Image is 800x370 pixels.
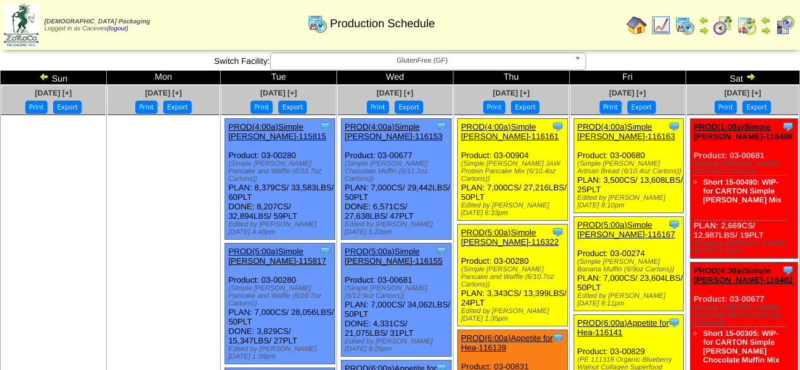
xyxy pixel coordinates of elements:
button: Export [742,101,771,114]
div: Product: 03-00680 PLAN: 3,500CS / 13,608LBS / 25PLT [574,119,684,213]
div: (Simple [PERSON_NAME] (6/12.9oz Cartons)) [694,160,797,175]
div: Edited by [PERSON_NAME] [DATE] 4:49pm [228,221,335,236]
a: (logout) [107,25,128,32]
img: Tooltip [435,245,448,257]
a: PROD(4:00a)Simple [PERSON_NAME]-116161 [461,122,559,141]
img: Tooltip [551,226,564,238]
button: Print [600,101,622,114]
button: Export [395,101,423,114]
img: arrowleft.gif [699,15,709,25]
div: (Simple [PERSON_NAME] Banana Muffin (6/9oz Cartons)) [577,258,684,273]
div: (Simple [PERSON_NAME] (6/12.9oz Cartons)) [345,285,451,300]
a: Short 15-00305: WIP- for CARTON Simple [PERSON_NAME] Chocolate Muffin Mix [703,329,780,364]
td: Tue [221,71,337,85]
a: PROD(4:30a)Simple [PERSON_NAME]-116402 [694,266,793,285]
a: [DATE] [+] [261,89,297,97]
button: Export [53,101,82,114]
img: Tooltip [551,120,564,133]
div: Edited by [PERSON_NAME] [DATE] 1:35pm [461,307,567,323]
a: PROD(5:00a)Simple [PERSON_NAME]-115817 [228,247,326,266]
img: Tooltip [668,120,680,133]
span: [DEMOGRAPHIC_DATA] Packaging [44,18,150,25]
td: Fri [569,71,686,85]
a: [DATE] [+] [609,89,646,97]
a: PROD(4:00a)Simple [PERSON_NAME]-116153 [345,122,443,141]
span: Logged in as Caceves [44,18,150,32]
a: [DATE] [+] [35,89,71,97]
a: PROD(6:00a)Appetite for Hea-116139 [461,333,553,352]
button: Print [250,101,273,114]
img: calendarinout.gif [737,15,757,35]
a: PROD(4:00a)Simple [PERSON_NAME]-115815 [228,122,326,141]
td: Sat [686,71,799,85]
div: Edited by [PERSON_NAME] [DATE] 5:22pm [345,221,451,236]
img: Tooltip [782,264,794,276]
span: GlutenFree (GF) [276,53,569,68]
td: Wed [337,71,453,85]
td: Sun [1,71,107,85]
div: Product: 03-00677 PLAN: 7,000CS / 29,442LBS / 50PLT DONE: 6,571CS / 27,638LBS / 47PLT [342,119,452,240]
button: Print [483,101,505,114]
img: arrowright.gif [699,25,709,35]
img: arrowleft.gif [761,15,771,25]
img: Tooltip [551,331,564,344]
button: Print [715,101,737,114]
a: [DATE] [+] [145,89,182,97]
img: zoroco-logo-small.webp [4,4,39,46]
img: arrowright.gif [746,71,756,82]
img: Tooltip [435,120,448,133]
div: (Simple [PERSON_NAME] Chocolate Muffin (6/11.2oz Cartons)) [694,304,797,326]
td: Mon [106,71,220,85]
td: Thu [453,71,569,85]
div: Product: 03-00681 PLAN: 7,000CS / 34,062LBS / 50PLT DONE: 4,331CS / 21,075LBS / 31PLT [342,244,452,357]
div: Edited by [PERSON_NAME] [DATE] 8:11pm [577,292,684,307]
div: (Simple [PERSON_NAME] Chocolate Muffin (6/11.2oz Cartons)) [345,160,451,183]
div: Product: 03-00681 PLAN: 2,669CS / 12,987LBS / 19PLT [690,119,797,259]
a: PROD(6:00a)Appetite for Hea-116141 [577,318,669,337]
img: arrowright.gif [761,25,771,35]
div: Edited by [PERSON_NAME] [DATE] 6:33pm [461,202,567,217]
img: calendarblend.gif [713,15,733,35]
div: Product: 03-00280 PLAN: 7,000CS / 28,056LBS / 50PLT DONE: 3,829CS / 15,347LBS / 27PLT [225,244,335,364]
button: Export [627,101,656,114]
a: PROD(5:00a)Simple [PERSON_NAME]-116322 [461,228,559,247]
div: (Simple [PERSON_NAME] JAW Protein Pancake Mix (6/10.4oz Cartons)) [461,160,567,183]
div: Product: 03-00274 PLAN: 7,000CS / 23,604LBS / 50PLT [574,217,684,311]
img: arrowleft.gif [39,71,49,82]
img: line_graph.gif [651,15,671,35]
button: Export [511,101,539,114]
a: [DATE] [+] [493,89,529,97]
button: Export [278,101,307,114]
button: Export [163,101,192,114]
img: Tooltip [319,120,331,133]
div: Product: 03-00280 PLAN: 8,379CS / 33,583LBS / 60PLT DONE: 8,207CS / 32,894LBS / 59PLT [225,119,335,240]
span: Production Schedule [330,17,435,30]
a: PROD(1:00a)Simple [PERSON_NAME]-116408 [694,122,793,141]
div: Edited by [PERSON_NAME] [DATE] 8:25pm [345,338,451,353]
button: Print [367,101,389,114]
button: Print [25,101,47,114]
img: calendarcustomer.gif [775,15,795,35]
div: Product: 03-00904 PLAN: 7,000CS / 27,216LBS / 50PLT [457,119,567,221]
img: home.gif [627,15,647,35]
div: (Simple [PERSON_NAME] Pancake and Waffle (6/10.7oz Cartons)) [228,285,335,307]
a: [DATE] [+] [376,89,413,97]
div: Edited by [PERSON_NAME] [DATE] 8:10pm [577,194,684,209]
div: (Simple [PERSON_NAME] Pancake and Waffle (6/10.7oz Cartons)) [461,266,567,288]
img: Tooltip [668,218,680,231]
div: (Simple [PERSON_NAME] Artisan Bread (6/10.4oz Cartons)) [577,160,684,175]
img: calendarprod.gif [307,13,328,34]
img: Tooltip [668,316,680,329]
div: (Simple [PERSON_NAME] Pancake and Waffle (6/10.7oz Cartons)) [228,160,335,183]
button: Print [135,101,157,114]
a: [DATE] [+] [724,89,761,97]
img: Tooltip [782,120,794,133]
div: Product: 03-00280 PLAN: 3,343CS / 13,399LBS / 24PLT [457,225,567,326]
a: Short 15-00490: WIP- for CARTON Simple [PERSON_NAME] Mix [703,178,782,204]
